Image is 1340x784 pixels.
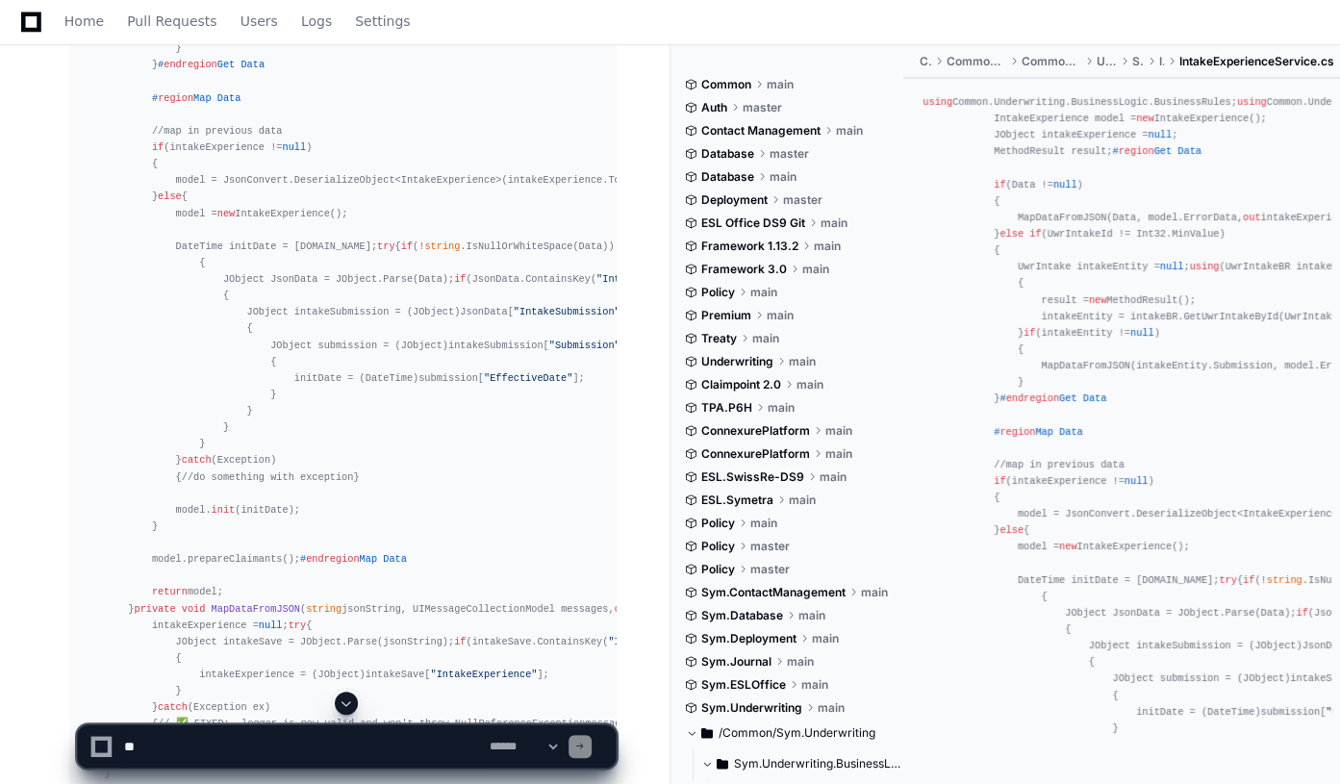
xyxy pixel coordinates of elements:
span: endregion [164,59,216,70]
span: Common [701,77,751,92]
span: if [1024,327,1035,339]
span: ConnexurePlatform [701,423,810,439]
span: if [152,141,164,153]
span: string [306,603,341,615]
span: ConnexurePlatform [701,446,810,462]
span: if [994,475,1005,487]
span: main [798,608,825,623]
span: Policy [701,285,735,300]
span: TPA.P6H [701,400,752,416]
span: else [999,228,1024,240]
span: main [825,423,852,439]
span: Users [240,15,278,27]
span: try [289,620,306,631]
span: null [259,620,283,631]
span: main [802,262,829,277]
span: //map in previous data [152,125,283,137]
span: string [424,240,460,252]
span: main [789,493,816,508]
span: ESL.SwissRe-DS9 [701,469,804,485]
span: return [152,586,188,597]
span: main [814,239,841,254]
span: ESL Office DS9 Git [701,215,805,231]
span: Common.Underwriting.WebUI [1021,54,1080,69]
span: endregion [1006,392,1059,404]
span: master [783,192,822,208]
span: # Get Data [1112,145,1201,157]
span: null [1160,261,1184,272]
span: if [994,179,1005,190]
span: //map in previous data [994,459,1125,470]
span: master [750,562,790,577]
span: main [812,631,839,646]
span: Underwriting [1096,54,1117,69]
span: Pull Requests [127,15,216,27]
span: ( ) [134,603,780,615]
span: Database [701,146,754,162]
span: if [1029,228,1041,240]
span: Contact Management [701,123,821,139]
span: Settings [355,15,410,27]
span: # Map Data [152,92,240,104]
span: main [767,77,794,92]
span: "Submission" [549,340,620,351]
span: main [750,285,777,300]
span: null [1148,129,1172,140]
span: main [768,400,795,416]
span: if [454,273,466,285]
span: endregion [306,553,359,565]
span: Framework 3.0 [701,262,787,277]
span: # Get Data [158,59,265,70]
span: main [825,446,852,462]
span: main [750,516,777,531]
span: # Map Data [300,553,407,565]
span: "IntakeExperience" [430,669,537,680]
span: region [999,426,1035,438]
span: Claimpoint 2.0 [701,377,781,392]
span: main [801,677,828,693]
span: Common.Underwriting.WebUI [947,54,1006,69]
span: "IntakeExperience" [608,636,715,647]
span: main [789,354,816,369]
span: void [182,603,206,615]
span: Treaty [701,331,737,346]
span: null [1125,475,1149,487]
span: Home [64,15,104,27]
span: Database [701,169,754,185]
span: private [134,603,175,615]
span: Common [919,54,930,69]
span: null [1130,327,1154,339]
span: main [770,169,796,185]
span: Intake [1159,54,1164,69]
span: out [1243,212,1260,223]
span: using [923,96,952,108]
span: Logs [301,15,332,27]
span: Premium [701,308,751,323]
span: # Map Data [994,426,1082,438]
span: try [1219,574,1236,586]
span: Deployment [701,192,768,208]
span: using [1190,261,1220,272]
textarea: To enrich screen reader interactions, please activate Accessibility in Grammarly extension settings [120,725,486,768]
span: if [1296,607,1307,619]
span: Sym.ESLOffice [701,677,786,693]
span: Sym.Database [701,608,783,623]
span: new [1136,113,1153,124]
span: init [212,504,236,516]
span: new [217,208,235,219]
span: IntakeExperienceService.cs [1179,54,1334,69]
span: MapDataFromJSON [212,603,300,615]
span: main [787,654,814,670]
span: Policy [701,516,735,531]
span: Auth [701,100,727,115]
span: "IntakeSubmission" [596,273,703,285]
span: main [796,377,823,392]
span: master [750,539,790,554]
span: Sym.Journal [701,654,771,670]
span: catch [182,454,212,466]
span: else [158,190,182,202]
span: Policy [701,562,735,577]
span: new [1059,541,1076,552]
span: Sym.ContactManagement [701,585,846,600]
span: ESL.Symetra [701,493,773,508]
